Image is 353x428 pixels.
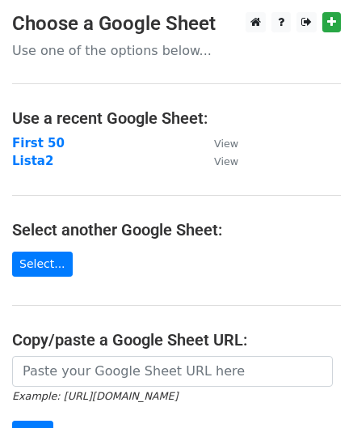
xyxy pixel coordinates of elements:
p: Use one of the options below... [12,42,341,59]
h4: Select another Google Sheet: [12,220,341,239]
a: Select... [12,252,73,277]
h4: Copy/paste a Google Sheet URL: [12,330,341,350]
a: View [198,136,238,150]
small: Example: [URL][DOMAIN_NAME] [12,390,178,402]
h3: Choose a Google Sheet [12,12,341,36]
a: View [198,154,238,168]
h4: Use a recent Google Sheet: [12,108,341,128]
a: Lista2 [12,154,53,168]
input: Paste your Google Sheet URL here [12,356,333,387]
small: View [214,155,238,167]
small: View [214,138,238,150]
a: First 50 [12,136,65,150]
